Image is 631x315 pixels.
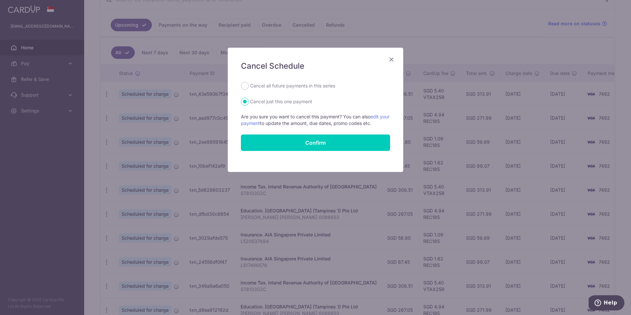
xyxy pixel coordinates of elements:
[250,82,335,90] label: Cancel all future payments in this series
[387,56,395,63] button: Close
[241,113,390,127] p: Are you sure you want to cancel this payment? You can also to update the amount, due dates, promo...
[250,98,312,106] label: Cancel just this one payment
[589,295,624,312] iframe: Opens a widget where you can find more information
[241,61,390,71] h5: Cancel Schedule
[241,134,390,151] button: Confirm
